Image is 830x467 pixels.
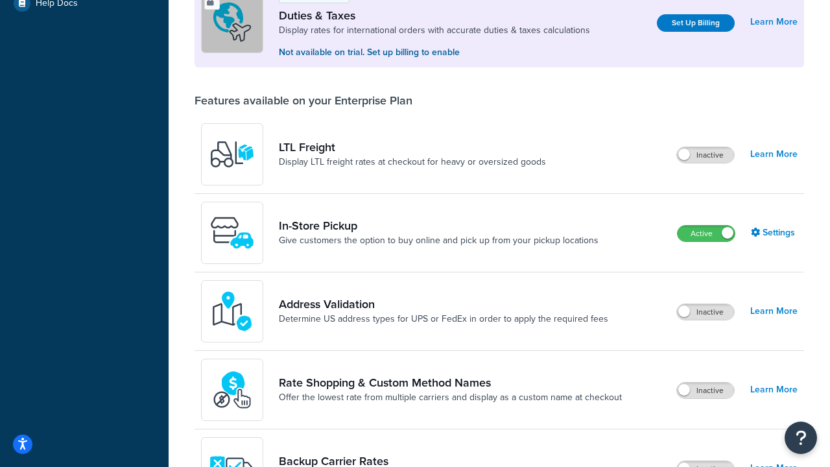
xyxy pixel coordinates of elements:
[209,289,255,334] img: kIG8fy0lQAAAABJRU5ErkJggg==
[750,381,798,399] a: Learn More
[279,219,599,233] a: In-Store Pickup
[279,234,599,247] a: Give customers the option to buy online and pick up from your pickup locations
[279,376,622,390] a: Rate Shopping & Custom Method Names
[279,140,546,154] a: LTL Freight
[677,383,734,398] label: Inactive
[279,297,608,311] a: Address Validation
[279,45,590,60] p: Not available on trial. Set up billing to enable
[751,224,798,242] a: Settings
[279,156,546,169] a: Display LTL freight rates at checkout for heavy or oversized goods
[279,391,622,404] a: Offer the lowest rate from multiple carriers and display as a custom name at checkout
[750,145,798,163] a: Learn More
[677,147,734,163] label: Inactive
[195,93,412,108] div: Features available on your Enterprise Plan
[677,304,734,320] label: Inactive
[678,226,735,241] label: Active
[279,8,590,23] a: Duties & Taxes
[279,24,590,37] a: Display rates for international orders with accurate duties & taxes calculations
[279,313,608,326] a: Determine US address types for UPS or FedEx in order to apply the required fees
[209,132,255,177] img: y79ZsPf0fXUFUhFXDzUgf+ktZg5F2+ohG75+v3d2s1D9TjoU8PiyCIluIjV41seZevKCRuEjTPPOKHJsQcmKCXGdfprl3L4q7...
[657,14,735,32] a: Set Up Billing
[785,422,817,454] button: Open Resource Center
[209,210,255,256] img: wfgcfpwTIucLEAAAAASUVORK5CYII=
[750,302,798,320] a: Learn More
[209,367,255,413] img: icon-duo-feat-rate-shopping-ecdd8bed.png
[750,13,798,31] a: Learn More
